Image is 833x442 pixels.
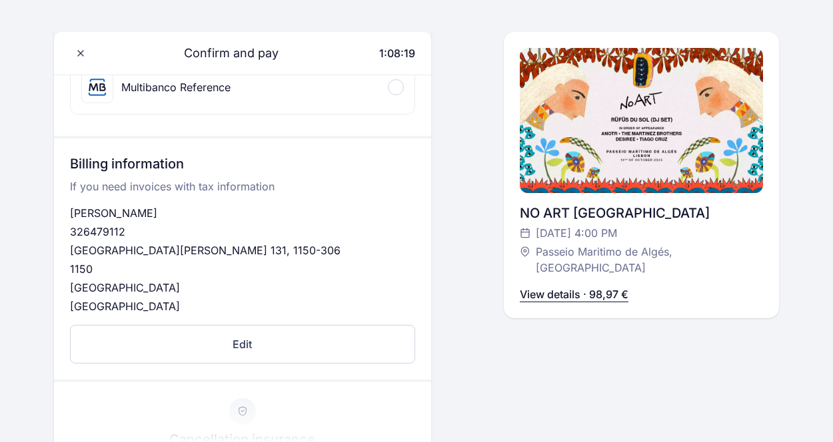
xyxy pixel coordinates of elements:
[536,225,617,241] span: [DATE] 4:00 PM
[70,325,415,363] button: Edit
[70,178,415,205] p: If you need invoices with tax information
[70,154,415,178] h3: Billing information
[70,261,415,277] p: 1150
[520,204,763,222] div: NO ART [GEOGRAPHIC_DATA]
[520,286,628,302] p: View details · 98,97 €
[70,280,415,296] p: [GEOGRAPHIC_DATA]
[70,205,415,221] p: [PERSON_NAME]
[536,244,750,276] span: Passeio Maritimo de Algés, [GEOGRAPHIC_DATA]
[379,47,415,60] span: 1:08:19
[168,44,279,63] span: Confirm and pay
[121,79,231,95] div: Multibanco Reference
[70,224,415,240] p: 326479112
[70,242,415,258] p: [GEOGRAPHIC_DATA][PERSON_NAME] 131, 1150-306
[70,298,415,314] p: [GEOGRAPHIC_DATA]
